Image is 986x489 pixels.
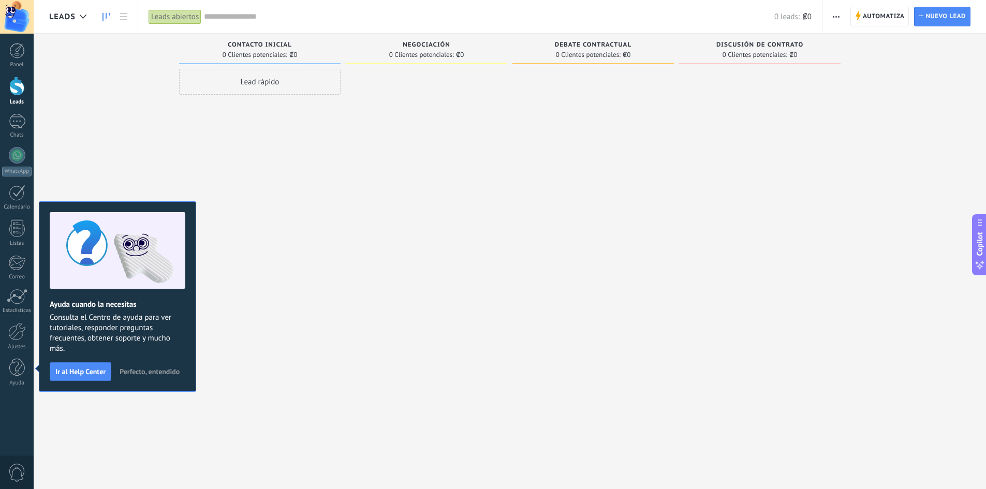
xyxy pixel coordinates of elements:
[149,9,201,24] div: Leads abiertos
[789,52,797,58] span: ₡0
[2,204,32,211] div: Calendario
[2,380,32,387] div: Ayuda
[403,41,450,49] span: Negociación
[456,52,464,58] span: ₡0
[2,307,32,314] div: Estadísticas
[2,132,32,139] div: Chats
[50,313,185,354] span: Consulta el Centro de ayuda para ver tutoriales, responder preguntas frecuentes, obtener soporte ...
[623,52,630,58] span: ₡0
[716,41,803,49] span: Discusión de contrato
[556,52,621,58] span: 0 Clientes potenciales:
[2,344,32,350] div: Ajustes
[2,99,32,106] div: Leads
[802,12,812,22] span: ₡0
[115,364,184,379] button: Perfecto, entendido
[850,7,909,26] a: Automatiza
[97,7,115,27] a: Leads
[925,7,966,26] span: Nuevo lead
[723,52,787,58] span: 0 Clientes potenciales:
[2,240,32,247] div: Listas
[115,7,133,27] a: Lista
[223,52,287,58] span: 0 Clientes potenciales:
[2,167,32,176] div: WhatsApp
[351,41,502,50] div: Negociación
[289,52,297,58] span: ₡0
[863,7,905,26] span: Automatiza
[120,368,180,375] span: Perfecto, entendido
[975,232,985,256] span: Copilot
[555,41,631,49] span: Debate contractual
[829,7,844,26] button: Más
[55,368,106,375] span: Ir al Help Center
[2,274,32,280] div: Correo
[179,69,341,95] div: Lead rápido
[389,52,454,58] span: 0 Clientes potenciales:
[50,362,111,381] button: Ir al Help Center
[914,7,970,26] a: Nuevo lead
[684,41,835,50] div: Discusión de contrato
[50,300,185,309] h2: Ayuda cuando la necesitas
[774,12,800,22] span: 0 leads:
[228,41,292,49] span: Contacto inicial
[518,41,669,50] div: Debate contractual
[49,12,76,22] span: Leads
[184,41,335,50] div: Contacto inicial
[2,62,32,68] div: Panel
